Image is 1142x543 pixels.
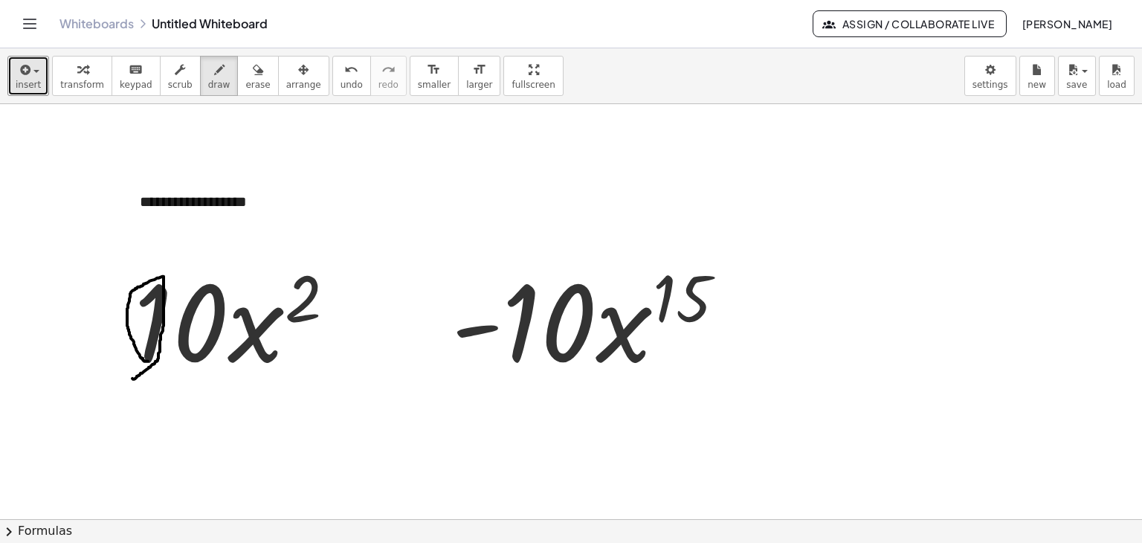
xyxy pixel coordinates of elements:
[237,56,278,96] button: erase
[813,10,1007,37] button: Assign / Collaborate Live
[16,80,41,90] span: insert
[278,56,329,96] button: arrange
[341,80,363,90] span: undo
[466,80,492,90] span: larger
[1022,17,1112,30] span: [PERSON_NAME]
[129,61,143,79] i: keyboard
[1010,10,1124,37] button: [PERSON_NAME]
[458,56,500,96] button: format_sizelarger
[208,80,230,90] span: draw
[120,80,152,90] span: keypad
[1028,80,1046,90] span: new
[1066,80,1087,90] span: save
[60,80,104,90] span: transform
[168,80,193,90] span: scrub
[18,12,42,36] button: Toggle navigation
[825,17,994,30] span: Assign / Collaborate Live
[1107,80,1126,90] span: load
[1099,56,1135,96] button: load
[964,56,1016,96] button: settings
[286,80,321,90] span: arrange
[1019,56,1055,96] button: new
[344,61,358,79] i: undo
[427,61,441,79] i: format_size
[245,80,270,90] span: erase
[972,80,1008,90] span: settings
[1058,56,1096,96] button: save
[370,56,407,96] button: redoredo
[59,16,134,31] a: Whiteboards
[160,56,201,96] button: scrub
[332,56,371,96] button: undoundo
[512,80,555,90] span: fullscreen
[7,56,49,96] button: insert
[52,56,112,96] button: transform
[381,61,396,79] i: redo
[112,56,161,96] button: keyboardkeypad
[200,56,239,96] button: draw
[503,56,563,96] button: fullscreen
[472,61,486,79] i: format_size
[418,80,451,90] span: smaller
[378,80,399,90] span: redo
[410,56,459,96] button: format_sizesmaller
